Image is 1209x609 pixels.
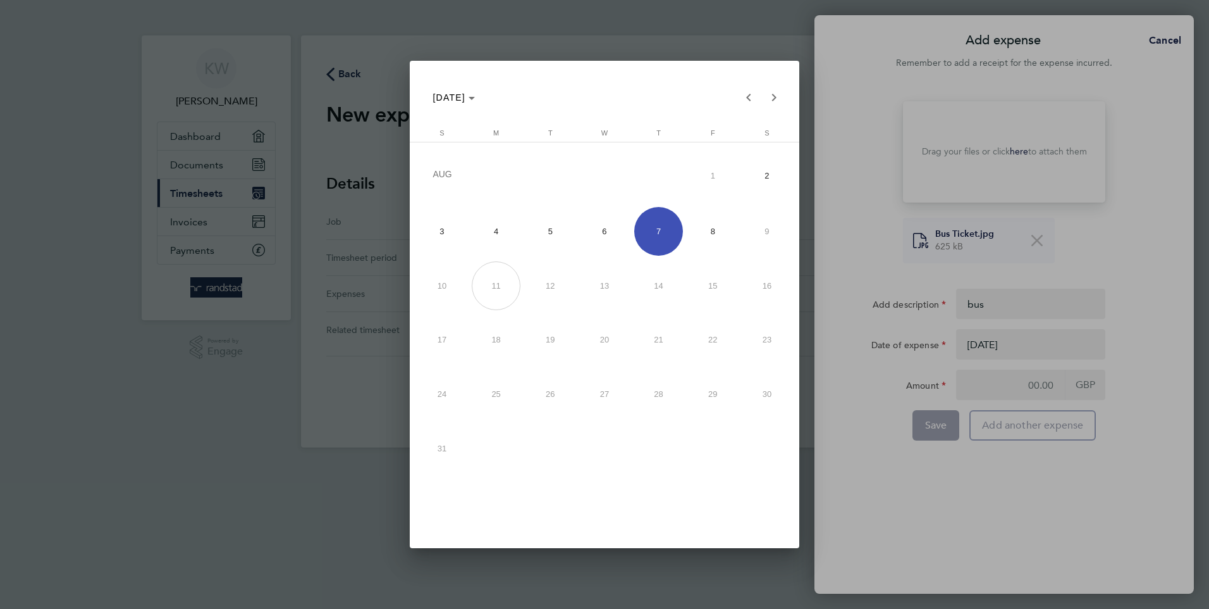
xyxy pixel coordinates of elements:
[526,370,575,418] span: 26
[685,258,740,313] button: August 15, 2025
[472,261,520,310] span: 11
[415,367,469,422] button: August 24, 2025
[740,313,794,367] button: August 23, 2025
[580,207,629,256] span: 6
[548,129,553,137] span: T
[415,421,469,475] button: August 31, 2025
[417,261,466,310] span: 10
[740,147,794,204] button: August 2, 2025
[580,315,629,364] span: 20
[526,207,575,256] span: 5
[632,258,686,313] button: August 14, 2025
[685,204,740,259] button: August 8, 2025
[417,315,466,364] span: 17
[634,315,683,364] span: 21
[685,147,740,204] button: August 1, 2025
[742,370,791,418] span: 30
[601,129,608,137] span: W
[469,367,524,422] button: August 25, 2025
[656,129,661,137] span: T
[742,261,791,310] span: 16
[740,367,794,422] button: August 30, 2025
[711,129,715,137] span: F
[417,207,466,256] span: 3
[632,204,686,259] button: August 7, 2025
[526,261,575,310] span: 12
[689,150,737,202] span: 1
[415,147,685,204] td: AUG
[761,85,787,110] button: Next month
[742,150,791,202] span: 2
[742,315,791,364] span: 23
[415,313,469,367] button: August 17, 2025
[580,261,629,310] span: 13
[577,367,632,422] button: August 27, 2025
[740,204,794,259] button: August 9, 2025
[415,258,469,313] button: August 10, 2025
[736,85,761,110] button: Previous month
[472,315,520,364] span: 18
[523,367,577,422] button: August 26, 2025
[523,258,577,313] button: August 12, 2025
[439,129,444,137] span: S
[577,313,632,367] button: August 20, 2025
[472,207,520,256] span: 4
[580,370,629,418] span: 27
[417,424,466,473] span: 31
[685,313,740,367] button: August 22, 2025
[472,370,520,418] span: 25
[493,129,499,137] span: M
[417,370,466,418] span: 24
[632,367,686,422] button: August 28, 2025
[415,204,469,259] button: August 3, 2025
[469,313,524,367] button: August 18, 2025
[523,204,577,259] button: August 5, 2025
[634,370,683,418] span: 28
[577,204,632,259] button: August 6, 2025
[689,315,737,364] span: 22
[632,313,686,367] button: August 21, 2025
[523,313,577,367] button: August 19, 2025
[689,207,737,256] span: 8
[577,258,632,313] button: August 13, 2025
[742,207,791,256] span: 9
[634,207,683,256] span: 7
[685,367,740,422] button: August 29, 2025
[689,261,737,310] span: 15
[634,261,683,310] span: 14
[689,370,737,418] span: 29
[427,86,480,109] button: Choose month and year
[469,204,524,259] button: August 4, 2025
[740,258,794,313] button: August 16, 2025
[433,92,465,103] span: [DATE]
[764,129,769,137] span: S
[526,315,575,364] span: 19
[469,258,524,313] button: August 11, 2025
